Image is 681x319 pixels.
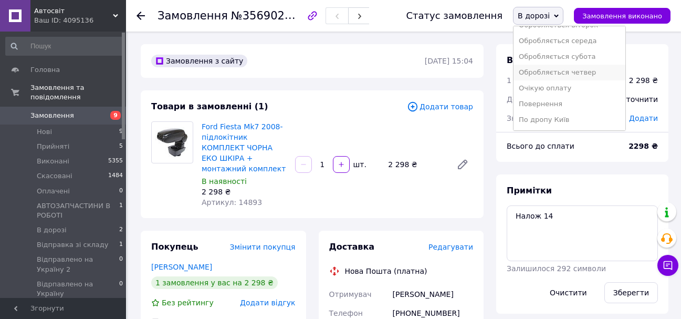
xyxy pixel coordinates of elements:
[151,242,198,252] span: Покупець
[657,255,678,276] button: Чат з покупцем
[37,280,119,299] span: Відрпавлено на Україну
[514,112,625,128] li: По дропу Київ
[30,65,60,75] span: Головна
[30,83,126,102] span: Замовлення та повідомлення
[541,282,596,303] button: Очистити
[108,171,123,181] span: 1484
[162,299,214,307] span: Без рейтингу
[151,276,278,289] div: 1 замовлення у вас на 2 298 ₴
[230,243,296,251] span: Змінити покупця
[151,101,268,111] span: Товари в замовленні (1)
[425,57,473,65] time: [DATE] 15:04
[507,186,552,195] span: Примітки
[119,142,123,151] span: 5
[514,49,625,65] li: Обробляється субота
[37,201,119,220] span: АВТОЗАПЧАСТИНИ В РОБОТІ
[629,114,658,122] span: Додати
[108,157,123,166] span: 5355
[37,225,67,235] span: В дорозі
[119,201,123,220] span: 1
[37,127,52,137] span: Нові
[628,142,658,150] b: 2298 ₴
[507,95,543,104] span: Доставка
[119,127,123,137] span: 9
[30,111,74,120] span: Замовлення
[604,282,658,303] button: Зберегти
[452,154,473,175] a: Редагувати
[507,205,658,261] textarea: Налож 14
[507,114,537,122] span: Знижка
[391,285,475,304] div: [PERSON_NAME]
[37,157,69,166] span: Виконані
[342,266,430,276] div: Нова Пошта (платна)
[514,96,625,112] li: Повернення
[240,299,295,307] span: Додати відгук
[514,65,625,80] li: Обробляється четвер
[428,243,473,251] span: Редагувати
[37,240,108,250] span: Відправка зі складу
[158,9,228,22] span: Замовлення
[514,80,625,96] li: Очікую оплату
[202,122,286,173] a: Ford Fiesta Mk7 2008- підлокітник КОМПЛЕКТ ЧОРНА ЕКО ШКІРА + монтажний комплект
[518,12,550,20] span: В дорозі
[119,240,123,250] span: 1
[202,187,287,197] div: 2 298 ₴
[202,198,262,207] span: Артикул: 14893
[34,16,126,25] div: Ваш ID: 4095136
[507,264,606,273] span: Залишилося 292 символи
[110,111,121,120] span: 9
[231,9,306,22] span: №356902832
[514,33,625,49] li: Обробляється середа
[119,187,123,196] span: 0
[152,127,193,158] img: Ford Fiesta Mk7 2008- підлокітник КОМПЛЕКТ ЧОРНА ЕКО ШКІРА + монтажний комплект
[507,142,574,150] span: Всього до сплати
[137,11,145,21] div: Повернутися назад
[37,255,119,274] span: Відправлено на Україну 2
[351,159,368,170] div: шт.
[119,280,123,299] span: 0
[329,242,375,252] span: Доставка
[406,11,502,21] div: Статус замовлення
[329,290,372,299] span: Отримувач
[582,12,662,20] span: Замовлення виконано
[37,187,70,196] span: Оплачені
[119,255,123,274] span: 0
[37,171,72,181] span: Скасовані
[407,101,473,112] span: Додати товар
[574,8,670,24] button: Замовлення виконано
[151,55,247,67] div: Замовлення з сайту
[34,6,113,16] span: Автосвіт
[5,37,124,56] input: Пошук
[37,142,69,151] span: Прийняті
[202,177,247,186] span: В наявності
[629,75,658,86] div: 2 298 ₴
[384,157,448,172] div: 2 298 ₴
[507,55,539,65] span: Всього
[119,225,123,235] span: 2
[507,76,536,85] span: 1 товар
[151,263,212,271] a: [PERSON_NAME]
